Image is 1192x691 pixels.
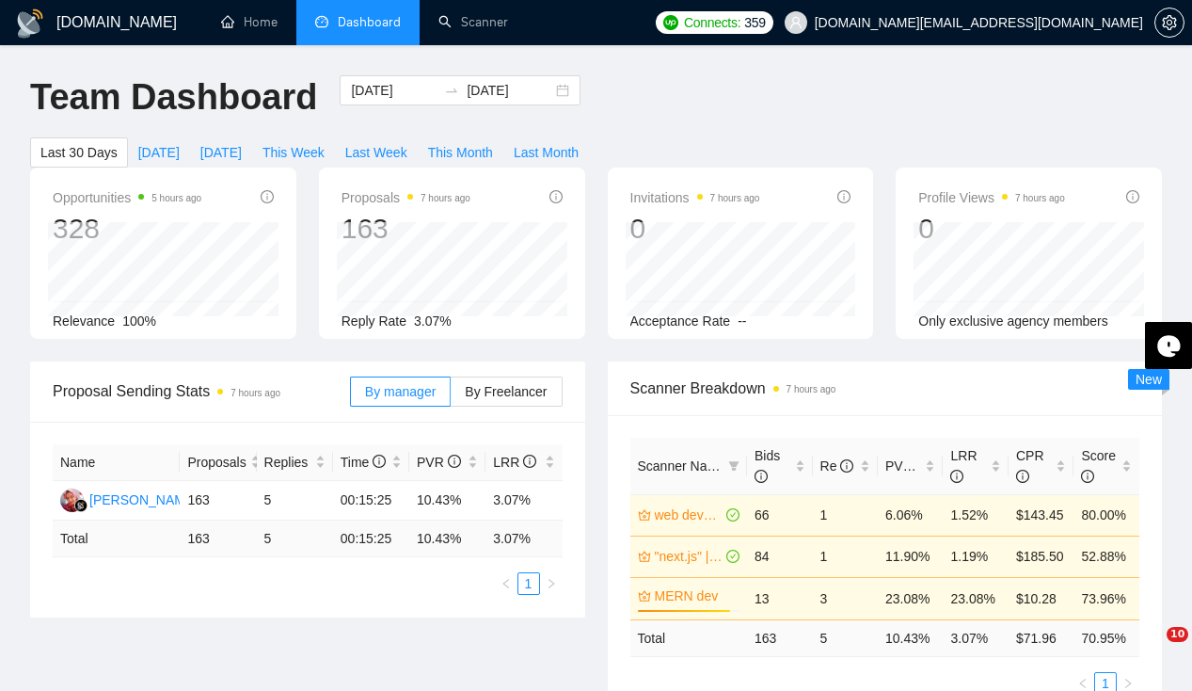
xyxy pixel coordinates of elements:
span: Scanner Name [638,458,725,474]
td: 10.43% [409,481,485,521]
span: By Freelancer [465,384,547,399]
span: New [1136,372,1162,387]
time: 7 hours ago [1015,193,1065,203]
span: swap-right [444,83,459,98]
span: right [546,578,557,589]
span: Score [1081,448,1116,484]
h1: Team Dashboard [30,75,317,120]
td: 00:15:25 [333,481,409,521]
img: gigradar-bm.png [74,499,87,512]
span: Connects: [684,12,740,33]
button: setting [1154,8,1184,38]
span: -- [738,313,746,329]
div: [PERSON_NAME] [89,490,198,510]
a: DP[PERSON_NAME] [60,491,198,506]
span: info-circle [1081,470,1094,483]
time: 7 hours ago [421,193,470,203]
th: Name [53,444,180,481]
th: Replies [257,444,333,481]
span: 3.07% [414,313,452,329]
span: 100% [122,313,156,329]
td: 3.07 % [485,521,562,557]
span: Bids [755,448,780,484]
img: upwork-logo.png [663,15,678,30]
span: crown [638,508,651,522]
td: 1.52% [943,494,1008,536]
button: right [540,572,563,595]
span: info-circle [523,455,536,468]
span: to [444,83,459,98]
span: LRR [950,448,977,484]
span: info-circle [261,190,274,203]
td: Total [630,619,748,656]
span: Proposal Sending Stats [53,379,350,403]
span: right [1122,678,1134,689]
span: left [501,578,512,589]
time: 7 hours ago [710,193,760,203]
span: info-circle [1016,470,1029,483]
span: CPR [1016,448,1044,484]
td: 10.43 % [409,521,485,557]
span: Relevance [53,313,115,329]
td: 5 [813,619,878,656]
td: 5 [257,521,333,557]
span: Profile Views [918,186,1065,209]
span: info-circle [755,470,768,483]
td: 00:15:25 [333,521,409,557]
td: $ 71.96 [1009,619,1073,656]
button: Last Week [335,137,418,168]
a: MERN dev [655,586,737,606]
th: Proposals [180,444,256,481]
td: 73.96% [1073,577,1139,619]
span: info-circle [448,455,461,468]
img: DP [60,489,84,512]
button: left [495,572,517,595]
span: left [1077,678,1089,689]
span: Replies [264,452,311,473]
span: Acceptance Rate [630,313,731,329]
td: 1 [813,494,878,536]
li: 1 [517,572,540,595]
span: user [789,16,803,29]
span: Invitations [630,186,760,209]
td: $143.45 [1009,494,1073,536]
td: 70.95 % [1073,619,1139,656]
span: filter [728,460,739,472]
td: 23.08% [878,577,943,619]
span: Opportunities [53,186,201,209]
button: This Month [418,137,503,168]
span: info-circle [950,470,963,483]
span: Reply Rate [342,313,406,329]
span: [DATE] [138,142,180,163]
td: 10.43 % [878,619,943,656]
span: PVR [417,455,461,470]
input: Start date [351,80,437,101]
span: check-circle [726,550,739,563]
time: 7 hours ago [787,384,836,394]
span: Last Month [514,142,579,163]
td: 1 [813,536,878,577]
span: info-circle [1126,190,1139,203]
td: Total [53,521,180,557]
span: dashboard [315,15,328,28]
td: 66 [747,494,812,536]
a: homeHome [221,14,278,30]
button: [DATE] [128,137,190,168]
a: setting [1154,15,1184,30]
a: "next.js" | "next js [655,546,723,567]
td: 3.07% [485,481,562,521]
span: By manager [365,384,436,399]
td: 80.00% [1073,494,1139,536]
span: check-circle [726,508,739,522]
td: 163 [747,619,812,656]
td: 163 [180,481,256,521]
div: 0 [630,211,760,247]
span: PVR [885,458,930,474]
span: This Week [262,142,325,163]
span: LRR [493,455,536,470]
span: Proposals [187,452,246,473]
span: info-circle [549,190,563,203]
span: Dashboard [338,14,401,30]
td: 23.08% [943,577,1008,619]
button: Last Month [503,137,589,168]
